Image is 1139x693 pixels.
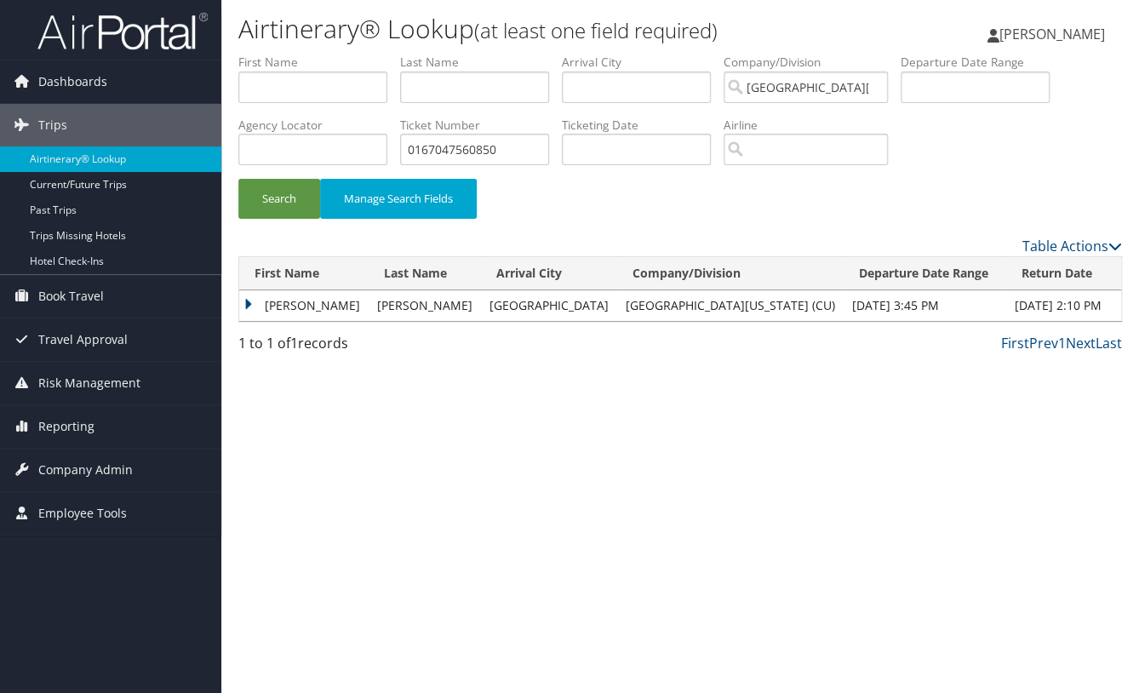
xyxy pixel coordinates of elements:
[562,117,724,134] label: Ticketing Date
[320,179,477,219] button: Manage Search Fields
[238,179,320,219] button: Search
[400,117,562,134] label: Ticket Number
[1096,334,1122,352] a: Last
[474,16,718,44] small: (at least one field required)
[481,290,617,321] td: [GEOGRAPHIC_DATA]
[239,290,369,321] td: [PERSON_NAME]
[987,9,1122,60] a: [PERSON_NAME]
[1001,334,1029,352] a: First
[238,54,400,71] label: First Name
[37,11,208,51] img: airportal-logo.png
[38,104,67,146] span: Trips
[238,11,827,47] h1: Airtinerary® Lookup
[901,54,1062,71] label: Departure Date Range
[999,25,1105,43] span: [PERSON_NAME]
[369,290,481,321] td: [PERSON_NAME]
[290,334,298,352] span: 1
[844,290,1006,321] td: [DATE] 3:45 PM
[400,54,562,71] label: Last Name
[38,60,107,103] span: Dashboards
[844,257,1006,290] th: Departure Date Range: activate to sort column ascending
[38,362,140,404] span: Risk Management
[617,290,844,321] td: [GEOGRAPHIC_DATA][US_STATE] (CU)
[238,333,440,362] div: 1 to 1 of records
[239,257,369,290] th: First Name: activate to sort column ascending
[1006,257,1121,290] th: Return Date: activate to sort column ascending
[38,449,133,491] span: Company Admin
[1022,237,1122,255] a: Table Actions
[562,54,724,71] label: Arrival City
[38,492,127,535] span: Employee Tools
[38,275,104,318] span: Book Travel
[724,54,901,71] label: Company/Division
[1066,334,1096,352] a: Next
[1006,290,1121,321] td: [DATE] 2:10 PM
[38,318,128,361] span: Travel Approval
[481,257,617,290] th: Arrival City: activate to sort column ascending
[724,117,901,134] label: Airline
[617,257,844,290] th: Company/Division
[369,257,481,290] th: Last Name: activate to sort column ascending
[1058,334,1066,352] a: 1
[1029,334,1058,352] a: Prev
[38,405,94,448] span: Reporting
[238,117,400,134] label: Agency Locator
